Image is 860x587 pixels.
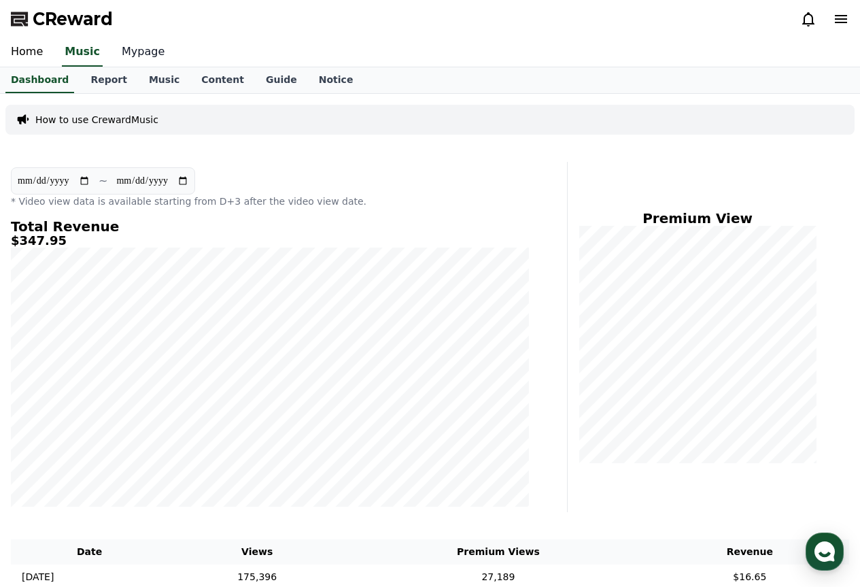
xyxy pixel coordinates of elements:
[35,452,58,463] span: Home
[11,219,529,234] h4: Total Revenue
[113,452,153,463] span: Messages
[111,38,175,67] a: Mypage
[4,431,90,465] a: Home
[90,431,175,465] a: Messages
[201,452,235,463] span: Settings
[11,539,168,565] th: Date
[190,67,255,93] a: Content
[346,539,651,565] th: Premium Views
[138,67,190,93] a: Music
[5,67,74,93] a: Dashboard
[99,173,107,189] p: ~
[175,431,261,465] a: Settings
[33,8,113,30] span: CReward
[62,38,103,67] a: Music
[11,8,113,30] a: CReward
[35,113,158,127] a: How to use CrewardMusic
[651,539,849,565] th: Revenue
[579,211,816,226] h4: Premium View
[11,195,529,208] p: * Video view data is available starting from D+3 after the video view date.
[80,67,138,93] a: Report
[255,67,308,93] a: Guide
[22,570,54,584] p: [DATE]
[168,539,346,565] th: Views
[308,67,364,93] a: Notice
[11,234,529,248] h5: $347.95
